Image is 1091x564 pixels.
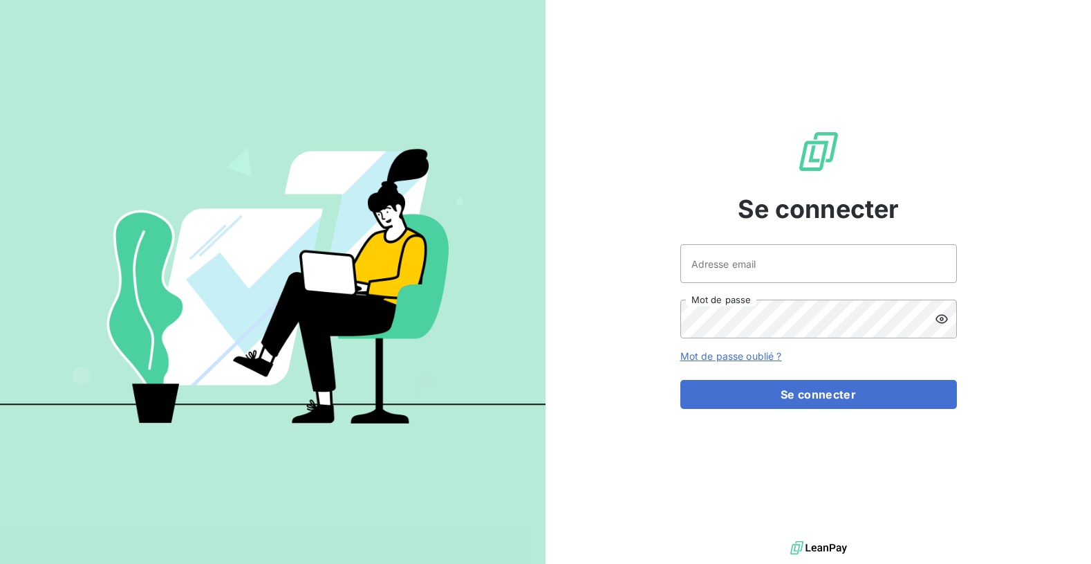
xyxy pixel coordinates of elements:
[680,380,957,409] button: Se connecter
[680,244,957,283] input: placeholder
[738,190,899,228] span: Se connecter
[680,350,782,362] a: Mot de passe oublié ?
[796,129,841,174] img: Logo LeanPay
[790,538,847,558] img: logo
